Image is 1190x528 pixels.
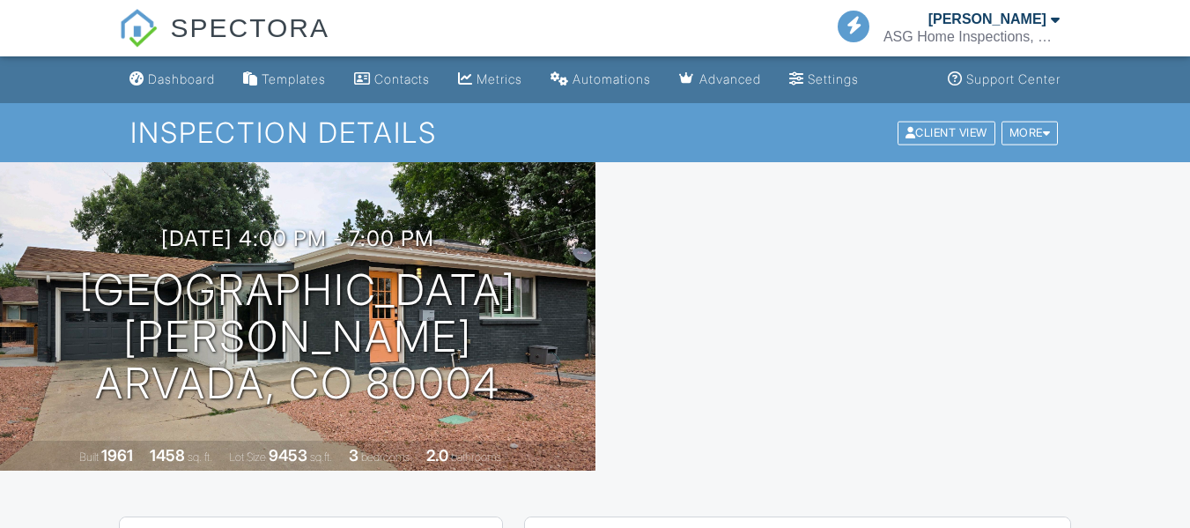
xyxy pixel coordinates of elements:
div: 3 [349,446,358,465]
span: Built [79,450,99,464]
span: sq. ft. [188,450,212,464]
span: SPECTORA [171,9,330,46]
div: Automations [573,71,651,86]
div: Metrics [477,71,522,86]
h1: [GEOGRAPHIC_DATA][PERSON_NAME] Arvada, CO 80004 [28,267,567,406]
div: Templates [262,71,326,86]
span: bedrooms [361,450,410,464]
a: SPECTORA [119,26,329,59]
a: Support Center [941,63,1068,96]
a: Dashboard [122,63,222,96]
a: Advanced [672,63,768,96]
div: Settings [808,71,859,86]
div: [PERSON_NAME] [928,11,1046,28]
h3: [DATE] 4:00 pm - 7:00 pm [161,227,434,250]
span: sq.ft. [310,450,332,464]
div: 9453 [269,446,307,465]
a: Automations (Basic) [543,63,658,96]
a: Templates [236,63,333,96]
div: Dashboard [148,71,215,86]
div: 1961 [101,446,133,465]
span: bathrooms [451,450,501,464]
div: 2.0 [426,446,448,465]
div: Advanced [699,71,761,86]
a: Settings [782,63,866,96]
div: Contacts [374,71,430,86]
div: ASG Home Inspections, LLC [883,28,1060,46]
div: Support Center [966,71,1061,86]
div: Client View [898,121,995,145]
div: 1458 [150,446,185,465]
img: The Best Home Inspection Software - Spectora [119,9,158,48]
a: Metrics [451,63,529,96]
div: More [1002,121,1059,145]
h1: Inspection Details [130,117,1060,148]
a: Client View [896,125,1000,138]
a: Contacts [347,63,437,96]
span: Lot Size [229,450,266,464]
